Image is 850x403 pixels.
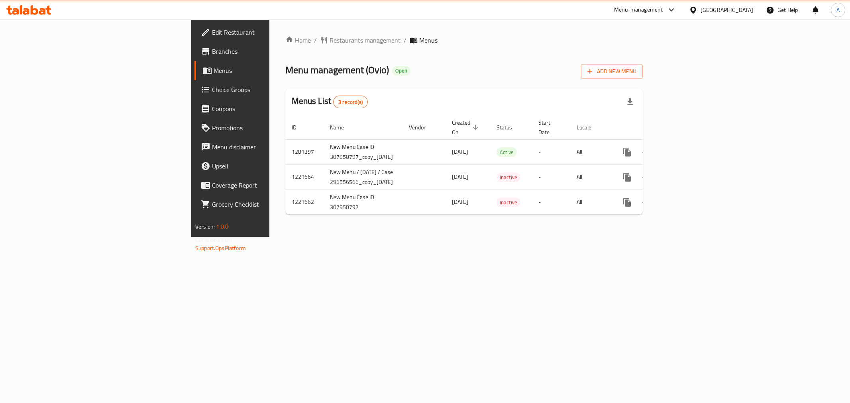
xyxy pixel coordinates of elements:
td: New Menu Case ID 307950797_copy_[DATE] [324,139,402,164]
table: enhanced table [285,115,701,215]
span: Version: [195,221,215,232]
a: Upsell [194,157,333,176]
span: [DATE] [452,197,468,207]
td: All [570,164,611,190]
button: more [618,168,637,187]
span: Branches [212,47,327,56]
a: Branches [194,42,333,61]
a: Restaurants management [320,35,400,45]
span: Menus [419,35,438,45]
span: ID [292,123,307,132]
span: Edit Restaurant [212,27,327,37]
span: 3 record(s) [334,98,367,106]
div: Total records count [333,96,368,108]
div: Export file [620,92,640,112]
a: Choice Groups [194,80,333,99]
button: more [618,193,637,212]
span: Choice Groups [212,85,327,94]
span: Get support on: [195,235,232,245]
li: / [404,35,406,45]
span: Menus [214,66,327,75]
a: Promotions [194,118,333,137]
div: Open [392,66,410,76]
span: Restaurants management [330,35,400,45]
button: more [618,143,637,162]
nav: breadcrumb [285,35,643,45]
span: Menu management ( Ovio ) [285,61,389,79]
span: Locale [577,123,602,132]
span: [DATE] [452,147,468,157]
span: Menu disclaimer [212,142,327,152]
td: All [570,190,611,215]
td: - [532,164,570,190]
div: [GEOGRAPHIC_DATA] [701,6,753,14]
a: Edit Restaurant [194,23,333,42]
span: Name [330,123,354,132]
td: New Menu Case ID 307950797 [324,190,402,215]
h2: Menus List [292,95,368,108]
a: Menu disclaimer [194,137,333,157]
span: Inactive [497,173,520,182]
span: Active [497,148,517,157]
td: - [532,139,570,164]
button: Change Status [637,193,656,212]
span: Upsell [212,161,327,171]
a: Grocery Checklist [194,195,333,214]
span: Coverage Report [212,180,327,190]
span: 1.0.0 [216,221,228,232]
a: Coverage Report [194,176,333,195]
div: Menu-management [614,5,663,15]
span: Start Date [538,118,561,137]
span: Grocery Checklist [212,200,327,209]
span: Add New Menu [587,67,636,76]
span: Created On [452,118,481,137]
span: [DATE] [452,172,468,182]
a: Menus [194,61,333,80]
button: Change Status [637,168,656,187]
a: Support.OpsPlatform [195,243,246,253]
span: Open [392,67,410,74]
td: All [570,139,611,164]
a: Coupons [194,99,333,118]
th: Actions [611,115,701,140]
span: Vendor [409,123,436,132]
span: A [836,6,840,14]
span: Status [497,123,522,132]
button: Add New Menu [581,64,643,79]
span: Coupons [212,104,327,113]
td: - [532,190,570,215]
td: New Menu / [DATE] / Case 296556566_copy_[DATE] [324,164,402,190]
button: Change Status [637,143,656,162]
span: Inactive [497,198,520,207]
span: Promotions [212,123,327,133]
